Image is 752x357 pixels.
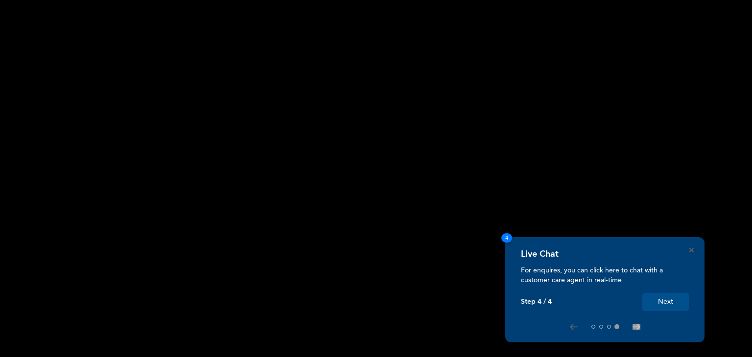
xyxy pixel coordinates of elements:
[642,293,689,311] button: Next
[521,298,552,306] p: Step 4 / 4
[521,249,559,260] h4: Live Chat
[689,248,694,252] button: Close
[501,233,512,243] span: 4
[521,266,689,285] p: For enquires, you can click here to chat with a customer care agent in real-time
